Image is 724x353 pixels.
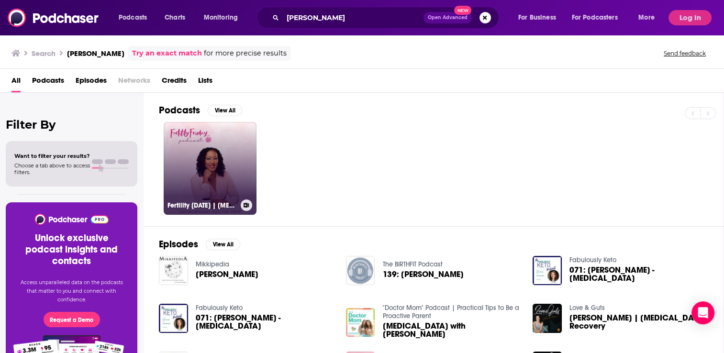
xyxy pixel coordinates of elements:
[159,238,198,250] h2: Episodes
[208,105,242,116] button: View All
[196,270,258,278] span: [PERSON_NAME]
[159,104,242,116] a: PodcastsView All
[164,122,256,215] a: Fertility [DATE] | [MEDICAL_DATA] Mastery for Women's Health Professionals
[569,266,708,282] span: 071: [PERSON_NAME] - [MEDICAL_DATA]
[382,304,519,320] a: "Doctor Mom" Podcast | Practical Tips to Be a Proactive Parent
[346,256,375,285] img: 139: Lily Nichols
[165,11,185,24] span: Charts
[17,278,126,304] p: Access unparalleled data on the podcasts that matter to you and connect with confidence.
[196,270,258,278] a: Lily Nichols
[566,10,632,25] button: open menu
[118,73,150,92] span: Networks
[382,270,463,278] a: 139: Lily Nichols
[112,10,159,25] button: open menu
[196,260,229,268] a: Mikkipedia
[512,10,568,25] button: open menu
[382,322,521,338] span: [MEDICAL_DATA] with [PERSON_NAME]
[32,49,56,58] h3: Search
[6,118,137,132] h2: Filter By
[159,238,240,250] a: EpisodesView All
[206,239,240,250] button: View All
[76,73,107,92] a: Episodes
[196,314,334,330] a: 071: Lily Nichols - Gestational Diabetes
[382,270,463,278] span: 139: [PERSON_NAME]
[346,308,375,337] img: Gestational Diabetes with Lily Nichols
[533,256,562,285] img: 071: Lily Nichols - Gestational Diabetes
[204,11,238,24] span: Monitoring
[14,153,90,159] span: Want to filter your results?
[569,256,616,264] a: Fabulously Keto
[14,162,90,176] span: Choose a tab above to access filters.
[196,314,334,330] span: 071: [PERSON_NAME] - [MEDICAL_DATA]
[638,11,655,24] span: More
[44,312,100,327] button: Request a Demo
[11,73,21,92] a: All
[569,266,708,282] a: 071: Lily Nichols - Gestational Diabetes
[198,73,212,92] a: Lists
[159,304,188,333] img: 071: Lily Nichols - Gestational Diabetes
[454,6,471,15] span: New
[691,301,714,324] div: Open Intercom Messenger
[8,9,100,27] img: Podchaser - Follow, Share and Rate Podcasts
[204,48,287,59] span: for more precise results
[569,304,605,312] a: Love & Guts
[162,73,187,92] a: Credits
[661,49,709,57] button: Send feedback
[428,15,468,20] span: Open Advanced
[518,11,556,24] span: For Business
[283,10,423,25] input: Search podcasts, credits, & more...
[382,260,442,268] a: The BIRTHFIT Podcast
[67,49,124,58] h3: [PERSON_NAME]
[382,322,521,338] a: Gestational Diabetes with Lily Nichols
[17,232,126,267] h3: Unlock exclusive podcast insights and contacts
[632,10,667,25] button: open menu
[533,304,562,333] img: Lily Nichols | Postpartum Recovery
[668,10,712,25] button: Log In
[158,10,191,25] a: Charts
[196,304,243,312] a: Fabulously Keto
[572,11,618,24] span: For Podcasters
[569,314,708,330] a: Lily Nichols | Postpartum Recovery
[119,11,147,24] span: Podcasts
[32,73,64,92] a: Podcasts
[34,214,109,225] img: Podchaser - Follow, Share and Rate Podcasts
[132,48,202,59] a: Try an exact match
[167,201,237,210] h3: Fertility [DATE] | [MEDICAL_DATA] Mastery for Women's Health Professionals
[197,10,250,25] button: open menu
[159,104,200,116] h2: Podcasts
[423,12,472,23] button: Open AdvancedNew
[159,256,188,285] img: Lily Nichols
[569,314,708,330] span: [PERSON_NAME] | [MEDICAL_DATA] Recovery
[266,7,508,29] div: Search podcasts, credits, & more...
